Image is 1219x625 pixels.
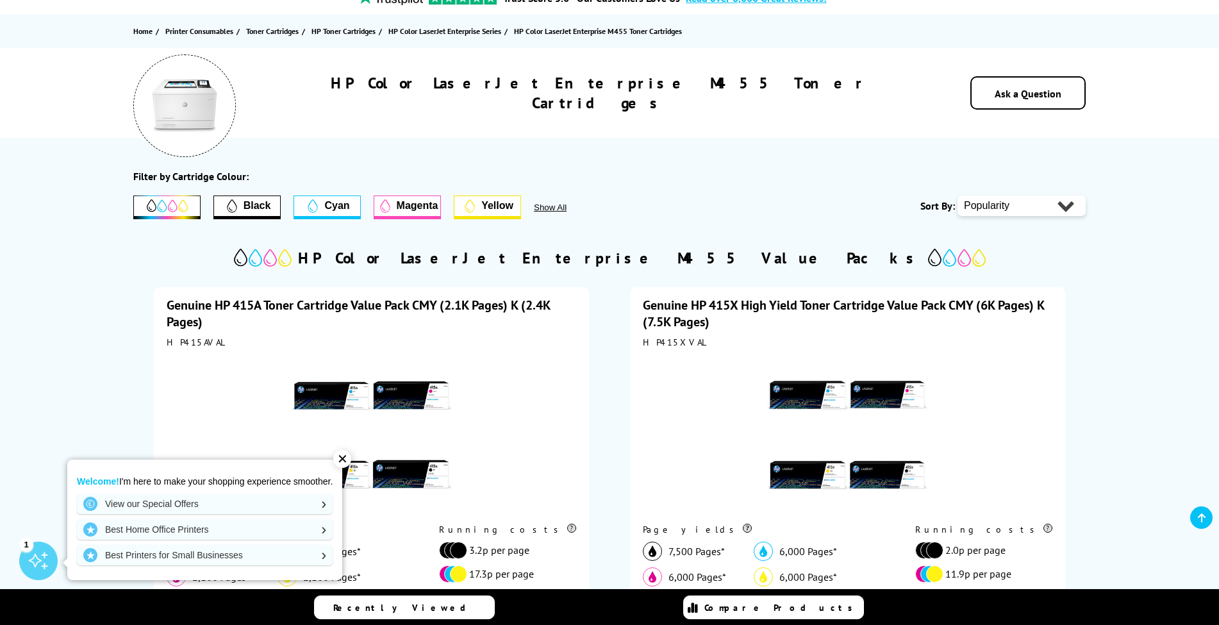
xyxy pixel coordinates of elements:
[920,199,955,212] span: Sort By:
[165,24,236,38] a: Printer Consumables
[754,542,773,561] img: cyan_icon.svg
[298,248,922,268] h2: HP Color LaserJet Enterprise M455 Value Packs
[388,24,504,38] a: HP Color LaserJet Enterprise Series
[133,170,249,183] div: Filter by Cartridge Colour:
[915,542,1046,559] li: 2.0p per page
[77,545,333,565] a: Best Printers for Small Businesses
[767,354,927,515] img: HP 415X High Yield Toner Cartridge Value Pack CMY (6K Pages) K (7.5K Pages)
[397,200,438,212] span: Magenta
[333,450,351,468] div: ✕
[643,542,662,561] img: black_icon.svg
[454,196,521,219] button: Yellow
[77,476,333,487] p: I'm here to make your shopping experience smoother.
[167,337,576,348] div: HP415AVAL
[683,596,864,619] a: Compare Products
[754,567,773,587] img: yellow_icon.svg
[779,571,837,583] span: 6,000 Pages*
[244,200,271,212] span: Black
[668,571,726,583] span: 6,000 Pages*
[19,537,33,551] div: 1
[246,24,299,38] span: Toner Cartridges
[514,26,682,36] span: HP Color LaserJet Enterprise M455 Toner Cartridges
[439,565,570,583] li: 17.3p per page
[643,567,662,587] img: magenta_icon.svg
[534,203,601,212] button: Show All
[292,354,452,515] img: HP 415A Toner Cartridge Value Pack CMY (2.1K Pages) K (2.4K Pages)
[311,24,376,38] span: HP Toner Cartridges
[439,542,570,559] li: 3.2p per page
[643,297,1044,330] a: Genuine HP 415X High Yield Toner Cartridge Value Pack CMY (6K Pages) K (7.5K Pages)
[643,524,888,535] div: Page yields
[915,565,1046,583] li: 11.9p per page
[165,24,233,38] span: Printer Consumables
[995,87,1061,100] a: Ask a Question
[275,73,923,113] h1: HP Color LaserJet Enterprise M455 Toner Cartridges
[779,545,837,558] span: 6,000 Pages*
[311,24,379,38] a: HP Toner Cartridges
[704,602,859,613] span: Compare Products
[133,24,156,38] a: Home
[668,545,725,558] span: 7,500 Pages*
[439,524,576,535] div: Running costs
[153,74,217,138] img: HP Color LaserJet Enterprise M455 Colour Printer Toner Cartridges
[77,494,333,514] a: View our Special Offers
[915,524,1052,535] div: Running costs
[246,24,302,38] a: Toner Cartridges
[77,476,119,487] strong: Welcome!
[481,200,513,212] span: Yellow
[643,337,1052,348] div: HP415XVAL
[374,196,441,219] button: Magenta
[324,200,349,212] span: Cyan
[167,297,550,330] a: Genuine HP 415A Toner Cartridge Value Pack CMY (2.1K Pages) K (2.4K Pages)
[333,602,479,613] span: Recently Viewed
[314,596,495,619] a: Recently Viewed
[294,196,361,219] button: Cyan
[77,519,333,540] a: Best Home Office Printers
[213,196,281,219] button: Filter by Black
[388,24,501,38] span: HP Color LaserJet Enterprise Series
